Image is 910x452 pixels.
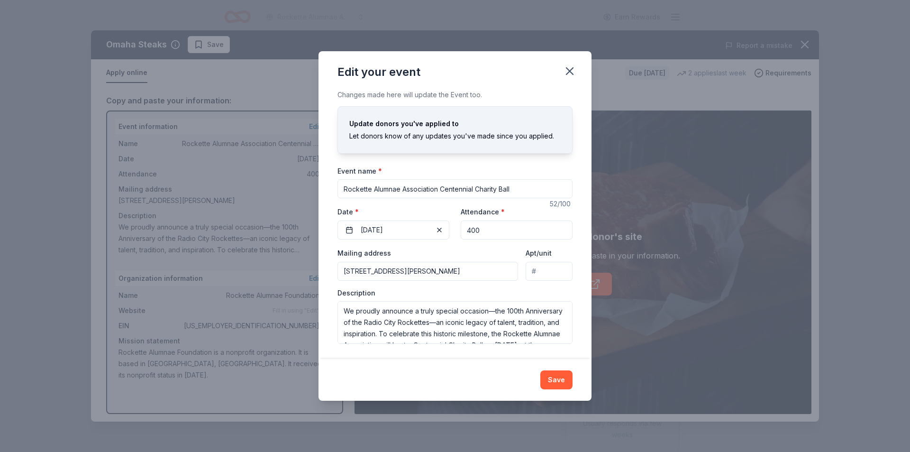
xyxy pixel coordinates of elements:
div: Let donors know of any updates you've made since you applied. [349,130,561,142]
label: Date [337,207,449,217]
input: 20 [461,221,573,240]
label: Mailing address [337,249,391,258]
div: Edit your event [337,65,420,80]
label: Attendance [461,207,505,217]
div: Update donors you've applied to [349,118,561,129]
label: Description [337,288,375,298]
label: Apt/unit [526,249,552,258]
div: 52 /100 [550,198,573,210]
button: [DATE] [337,221,449,240]
input: Enter a US address [337,262,518,281]
div: Changes made here will update the Event too. [337,89,573,101]
button: Save [540,370,573,389]
textarea: We proudly announce a truly special occasion—the 100th Anniversary of the Radio City Rockettes—an... [337,301,573,344]
input: # [526,262,573,281]
label: Event name [337,166,382,176]
input: Spring Fundraiser [337,179,573,198]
